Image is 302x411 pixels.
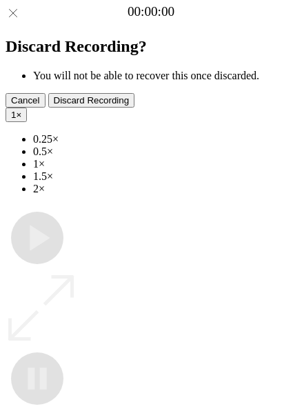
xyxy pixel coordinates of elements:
[6,37,296,56] h2: Discard Recording?
[33,170,296,183] li: 1.5×
[48,93,135,108] button: Discard Recording
[33,70,296,82] li: You will not be able to recover this once discarded.
[33,158,296,170] li: 1×
[128,4,174,19] a: 00:00:00
[33,133,296,146] li: 0.25×
[33,146,296,158] li: 0.5×
[6,93,46,108] button: Cancel
[6,108,27,122] button: 1×
[33,183,296,195] li: 2×
[11,110,16,120] span: 1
